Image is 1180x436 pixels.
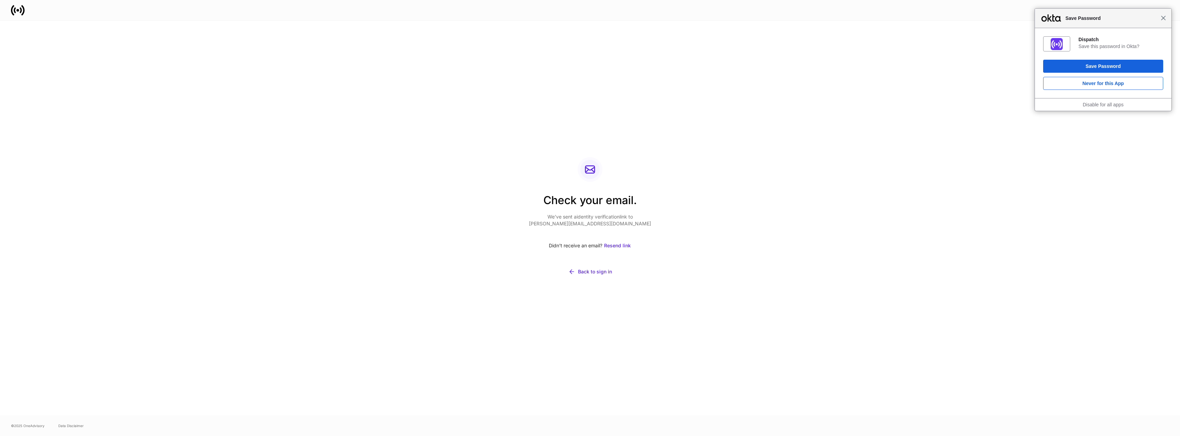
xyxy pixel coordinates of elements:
div: Didn’t receive an email? [529,238,651,253]
div: Save this password in Okta? [1078,43,1163,49]
img: IoaI0QAAAAZJREFUAwDpn500DgGa8wAAAABJRU5ErkJggg== [1051,38,1063,50]
span: © 2025 OneAdvisory [11,423,45,428]
button: Never for this App [1043,77,1163,90]
span: Save Password [1062,14,1161,22]
div: Dispatch [1078,36,1163,43]
p: We’ve sent a identity verification link to [PERSON_NAME][EMAIL_ADDRESS][DOMAIN_NAME] [529,213,651,227]
button: Resend link [604,238,631,253]
button: Save Password [1043,60,1163,73]
button: Back to sign in [529,264,651,279]
a: Data Disclaimer [58,423,84,428]
span: Close [1161,15,1166,21]
h2: Check your email. [529,193,651,213]
div: Resend link [604,242,631,249]
div: Back to sign in [578,268,612,275]
a: Disable for all apps [1083,102,1123,107]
